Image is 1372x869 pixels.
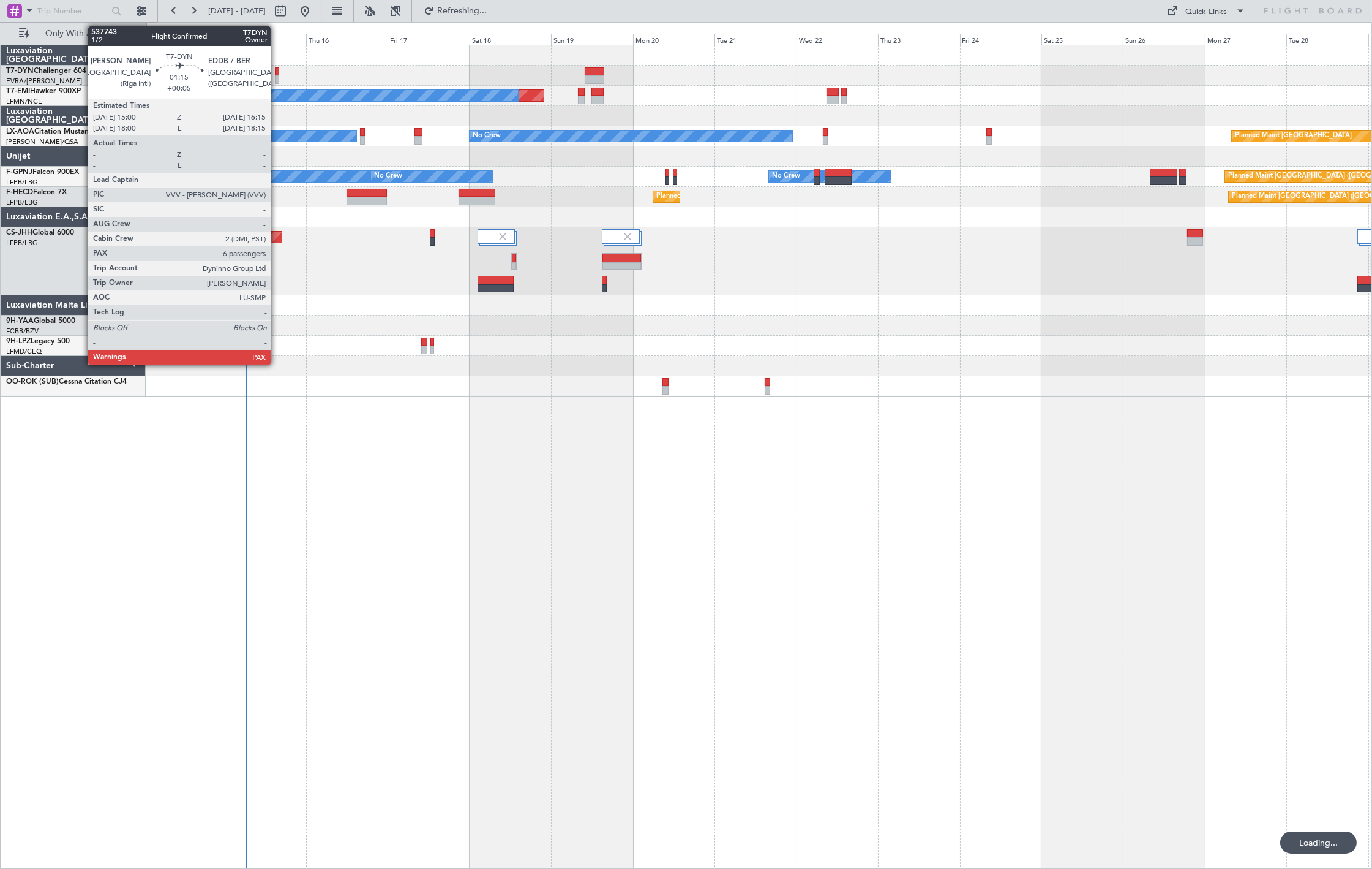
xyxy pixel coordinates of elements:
div: Tue 28 [1286,34,1368,45]
span: CS-JHH [6,229,32,237]
a: CS-JHHGlobal 6000 [6,229,74,237]
a: LFPB/LBG [6,198,38,207]
input: Trip Number [37,2,108,20]
a: 9H-YAAGlobal 5000 [6,317,75,325]
div: No Crew [146,167,174,186]
div: Fri 24 [960,34,1041,45]
a: LFPB/LBG [6,238,38,248]
a: 9H-LPZLegacy 500 [6,338,70,345]
span: [DATE] - [DATE] [208,6,266,17]
div: Sat 25 [1041,34,1123,45]
img: gray-close.svg [497,231,508,242]
a: F-GPNJFalcon 900EX [6,169,79,176]
div: Planned Maint [GEOGRAPHIC_DATA] ([GEOGRAPHIC_DATA]) [656,188,849,206]
a: OO-ROK (SUB)Cessna Citation CJ4 [6,378,127,385]
button: Refreshing... [418,1,492,21]
a: FCBB/BZV [6,327,39,336]
div: Planned Maint [GEOGRAPHIC_DATA] ([GEOGRAPHIC_DATA]) [84,188,277,206]
div: Tue 21 [714,34,796,45]
div: Tue 14 [143,34,224,45]
a: [PERSON_NAME]/QSA [6,137,78,146]
a: EVRA/[PERSON_NAME] [6,77,82,86]
span: F-GPNJ [6,169,32,176]
div: Sat 18 [470,34,551,45]
a: LFPB/LBG [6,178,38,187]
button: Only With Activity [13,24,133,44]
div: No Crew [473,127,501,145]
div: Fri 17 [388,34,469,45]
button: Quick Links [1161,1,1252,21]
div: Wed 22 [797,34,878,45]
div: [DATE] [149,25,170,35]
span: T7-EMI [6,88,30,95]
a: F-HECDFalcon 7X [6,189,67,196]
div: Sun 19 [551,34,632,45]
div: Sun 26 [1123,34,1204,45]
div: Wed 15 [225,34,306,45]
span: T7-DYN [6,67,34,75]
div: No Crew [772,167,800,186]
a: T7-EMIHawker 900XP [6,88,81,95]
div: Thu 16 [306,34,388,45]
span: OO-ROK (SUB) [6,378,59,385]
div: Planned Maint [GEOGRAPHIC_DATA] [1235,127,1352,145]
span: 9H-LPZ [6,338,31,345]
div: Mon 27 [1205,34,1286,45]
div: Mon 20 [633,34,714,45]
div: Quick Links [1186,6,1228,18]
div: Loading... [1280,832,1357,854]
span: Refreshing... [437,7,488,15]
span: F-HECD [6,189,33,196]
a: T7-DYNChallenger 604 [6,67,86,75]
img: gray-close.svg [622,231,633,242]
span: 9H-YAA [6,317,34,325]
a: LFMN/NCE [6,97,42,106]
div: Thu 23 [878,34,959,45]
a: LFMD/CEQ [6,347,42,356]
div: No Crew Hamburg (Fuhlsbuttel Intl) [95,127,206,145]
span: Only With Activity [32,29,129,38]
a: LX-AOACitation Mustang [6,128,94,135]
span: LX-AOA [6,128,34,135]
div: No Crew [374,167,402,186]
